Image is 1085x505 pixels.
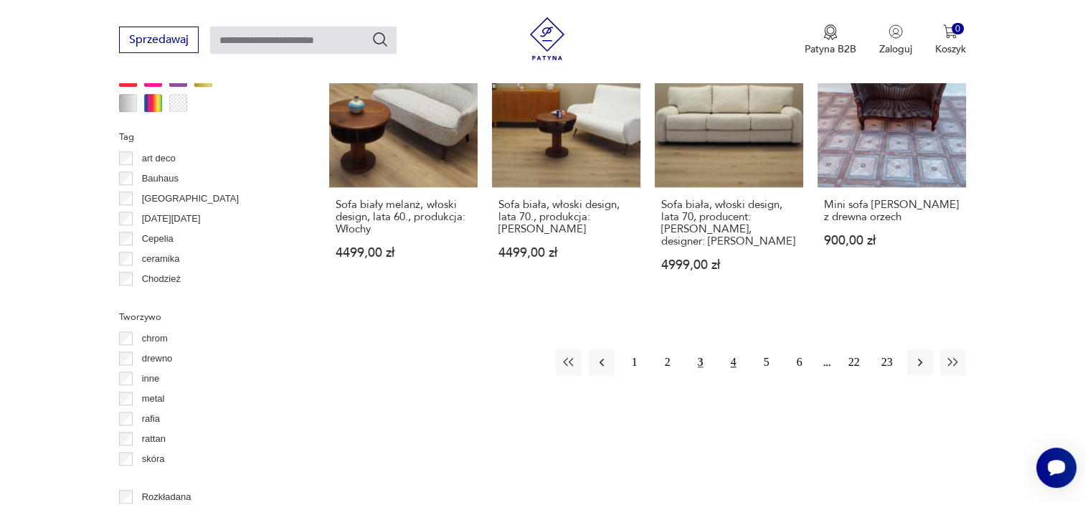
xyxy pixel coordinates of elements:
p: 900,00 zł [824,235,960,247]
p: drewno [142,351,173,367]
p: Ćmielów [142,291,178,307]
button: 4 [721,349,747,375]
button: 5 [754,349,780,375]
p: Tag [119,129,295,145]
p: [GEOGRAPHIC_DATA] [142,191,239,207]
img: Ikona koszyka [943,24,957,39]
a: Sofa biała, włoski design, lata 70, producent: Busnelli, designer: Arrigo ArrigoniSofa biała, wło... [655,39,803,299]
img: Ikona medalu [823,24,838,40]
p: 4499,00 zł [498,247,634,259]
p: 4499,00 zł [336,247,471,259]
p: chrom [142,331,168,346]
p: [DATE][DATE] [142,211,201,227]
p: 4999,00 zł [661,259,797,271]
a: Sofa biały melanż, włoski design, lata 60., produkcja: WłochySofa biały melanż, włoski design, la... [329,39,478,299]
a: Ikona medaluPatyna B2B [805,24,856,56]
p: Patyna B2B [805,42,856,56]
p: Tworzywo [119,309,295,325]
h3: Mini sofa [PERSON_NAME] z drewna orzech [824,199,960,223]
button: Szukaj [371,31,389,48]
button: 23 [874,349,900,375]
p: Chodzież [142,271,181,287]
p: skóra [142,451,165,467]
img: Ikonka użytkownika [889,24,903,39]
button: 0Koszyk [935,24,966,56]
p: ceramika [142,251,180,267]
p: Koszyk [935,42,966,56]
button: 3 [688,349,714,375]
button: 1 [622,349,648,375]
button: 2 [655,349,681,375]
p: Rozkładana [142,489,191,505]
h3: Sofa biała, włoski design, lata 70., produkcja: [PERSON_NAME] [498,199,634,235]
h3: Sofa biała, włoski design, lata 70, producent: [PERSON_NAME], designer: [PERSON_NAME] [661,199,797,247]
a: Mini sofa ludwikowska z drewna orzechMini sofa [PERSON_NAME] z drewna orzech900,00 zł [818,39,966,299]
h3: Sofa biały melanż, włoski design, lata 60., produkcja: Włochy [336,199,471,235]
button: 6 [787,349,812,375]
a: Sofa biała, włoski design, lata 70., produkcja: WłochySofa biała, włoski design, lata 70., produk... [492,39,640,299]
button: Zaloguj [879,24,912,56]
p: inne [142,371,160,387]
div: 0 [952,23,964,35]
p: tkanina [142,471,172,487]
p: Bauhaus [142,171,179,187]
p: Zaloguj [879,42,912,56]
button: Patyna B2B [805,24,856,56]
p: rattan [142,431,166,447]
button: Sprzedawaj [119,27,199,53]
p: metal [142,391,165,407]
img: Patyna - sklep z meblami i dekoracjami vintage [526,17,569,60]
p: Cepelia [142,231,174,247]
a: Sprzedawaj [119,36,199,46]
button: 22 [841,349,867,375]
p: art deco [142,151,176,166]
iframe: Smartsupp widget button [1036,448,1076,488]
p: rafia [142,411,160,427]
